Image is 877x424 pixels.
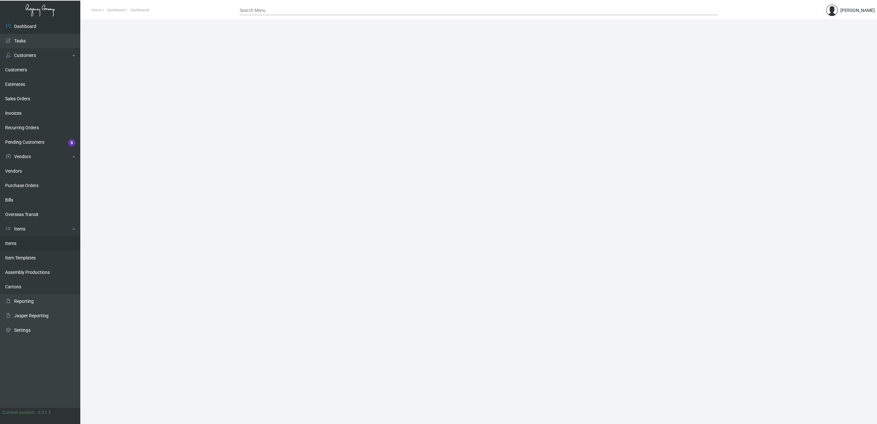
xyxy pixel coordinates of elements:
[3,409,35,416] div: Current version:
[92,8,101,12] span: Home
[130,8,149,12] span: Dashboards
[107,8,124,12] span: Dashboard
[826,5,838,16] img: admin@bootstrapmaster.com
[38,409,51,416] div: 0.51.2
[840,7,875,14] div: [PERSON_NAME]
